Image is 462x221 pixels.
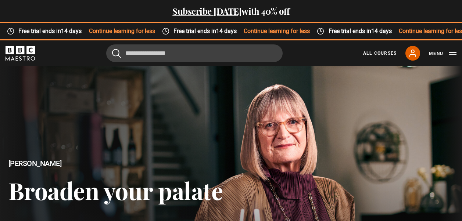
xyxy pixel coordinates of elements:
[169,27,243,36] span: Free trial ends in
[371,28,391,35] time: 14 days
[324,27,398,36] span: Free trial ends in
[155,27,310,36] div: Continue learning for less
[6,46,35,61] svg: BBC Maestro
[216,28,236,35] time: 14 days
[61,28,82,35] time: 14 days
[429,50,456,57] button: Toggle navigation
[112,48,121,58] button: Submit the search query
[363,50,397,57] a: All Courses
[172,5,241,17] a: Subscribe [DATE]
[8,176,223,204] h3: Broaden your palate
[14,27,89,36] span: Free trial ends in
[106,44,283,62] input: Search
[8,159,223,168] h2: [PERSON_NAME]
